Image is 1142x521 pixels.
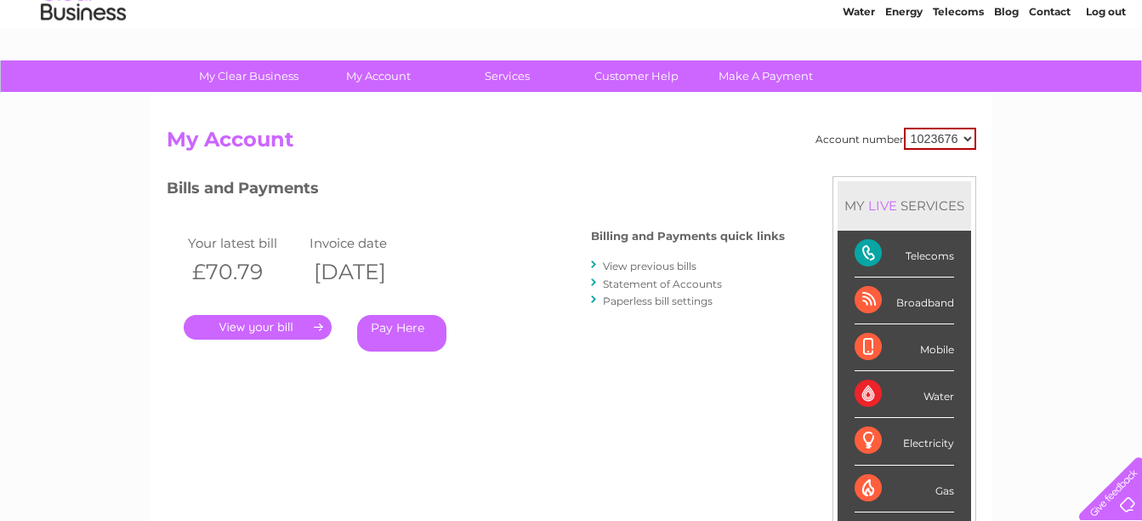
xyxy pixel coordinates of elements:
[184,315,332,340] a: .
[184,255,306,289] th: £70.79
[167,128,976,160] h2: My Account
[855,324,954,371] div: Mobile
[855,231,954,278] div: Telecoms
[696,60,836,92] a: Make A Payment
[591,230,785,243] h4: Billing and Payments quick links
[855,466,954,512] div: Gas
[305,232,428,255] td: Invoice date
[170,9,974,83] div: Clear Business is a trading name of Verastar Limited (registered in [GEOGRAPHIC_DATA] No. 3667643...
[838,181,971,230] div: MY SERVICES
[1086,72,1126,85] a: Log out
[821,9,939,30] a: 0333 014 3131
[603,295,713,307] a: Paperless bill settings
[865,198,901,214] div: LIVE
[566,60,707,92] a: Customer Help
[855,418,954,465] div: Electricity
[855,278,954,324] div: Broadband
[357,315,446,352] a: Pay Here
[40,44,127,96] img: logo.png
[308,60,448,92] a: My Account
[603,260,696,272] a: View previous bills
[933,72,984,85] a: Telecoms
[885,72,923,85] a: Energy
[603,278,722,290] a: Statement of Accounts
[167,176,785,206] h3: Bills and Payments
[994,72,1019,85] a: Blog
[305,255,428,289] th: [DATE]
[1029,72,1071,85] a: Contact
[855,371,954,418] div: Water
[179,60,319,92] a: My Clear Business
[184,232,306,255] td: Your latest bill
[843,72,875,85] a: Water
[437,60,577,92] a: Services
[815,128,976,150] div: Account number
